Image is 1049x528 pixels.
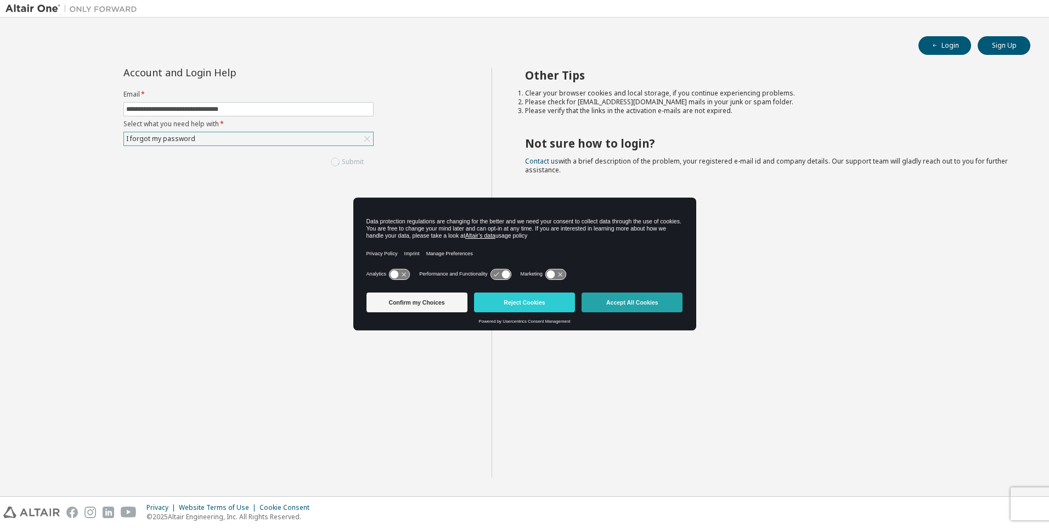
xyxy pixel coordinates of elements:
[525,136,1011,150] h2: Not sure how to login?
[525,89,1011,98] li: Clear your browser cookies and local storage, if you continue experiencing problems.
[525,68,1011,82] h2: Other Tips
[525,98,1011,106] li: Please check for [EMAIL_ADDRESS][DOMAIN_NAME] mails in your junk or spam folder.
[84,507,96,518] img: instagram.svg
[124,132,373,145] div: I forgot my password
[123,90,374,99] label: Email
[179,503,260,512] div: Website Terms of Use
[66,507,78,518] img: facebook.svg
[125,133,197,145] div: I forgot my password
[918,36,971,55] button: Login
[146,503,179,512] div: Privacy
[978,36,1030,55] button: Sign Up
[123,120,374,128] label: Select what you need help with
[525,156,559,166] a: Contact us
[525,156,1008,175] span: with a brief description of the problem, your registered e-mail id and company details. Our suppo...
[525,106,1011,115] li: Please verify that the links in the activation e-mails are not expired.
[3,507,60,518] img: altair_logo.svg
[123,68,324,77] div: Account and Login Help
[5,3,143,14] img: Altair One
[121,507,137,518] img: youtube.svg
[260,503,316,512] div: Cookie Consent
[103,507,114,518] img: linkedin.svg
[146,512,316,521] p: © 2025 Altair Engineering, Inc. All Rights Reserved.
